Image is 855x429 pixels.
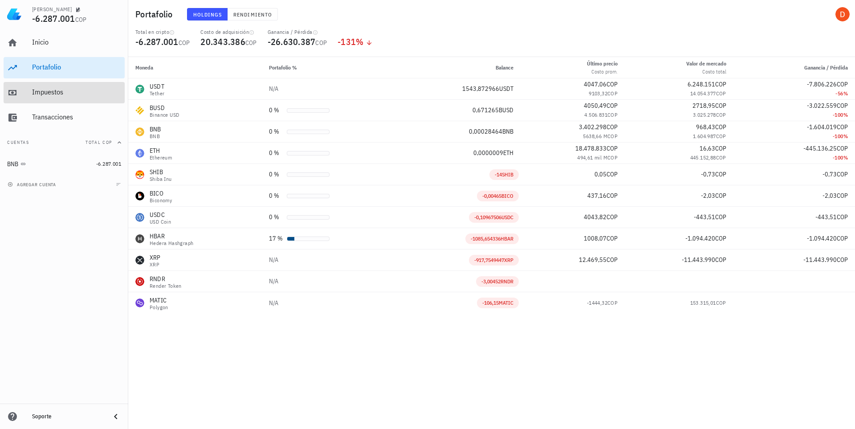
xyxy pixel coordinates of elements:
th: Balance: Sin ordenar. Pulse para ordenar de forma ascendente. [400,57,521,78]
span: 437,16 [587,192,607,200]
span: BICO [501,192,513,199]
div: 17 % [269,234,283,243]
div: RNDR [150,274,182,283]
span: COP [607,213,618,221]
span: -3.022.559 [807,102,837,110]
span: 6.248.151 [688,80,715,88]
span: COP [715,256,726,264]
th: Portafolio %: Sin ordenar. Pulse para ordenar de forma ascendente. [262,57,400,78]
span: 18.478.833 [575,144,607,152]
div: BNB [150,134,161,139]
button: Holdings [187,8,228,20]
div: -131 [338,37,373,46]
span: 0,0000009 [473,149,503,157]
div: USDT-icon [135,85,144,94]
span: -3,00452 [481,278,501,285]
th: Ganancia / Pérdida: Sin ordenar. Pulse para ordenar de forma ascendente. [733,57,855,78]
div: SHIB-icon [135,170,144,179]
div: Shiba Inu [150,176,172,182]
span: Moneda [135,64,153,71]
span: N/A [269,85,278,93]
span: -1.094.420 [685,234,715,242]
span: 1008,07 [584,234,607,242]
span: 20.343.386 [200,36,245,48]
a: Portafolio [4,57,125,78]
span: COP [607,133,618,139]
div: Soporte [32,413,103,420]
span: 2718,95 [692,102,715,110]
span: Balance [496,64,513,71]
span: COP [715,213,726,221]
div: 0 % [269,106,283,115]
span: N/A [269,277,278,285]
span: COP [607,144,618,152]
span: 0,671265 [472,106,499,114]
span: -2,03 [701,192,715,200]
span: Total COP [85,139,112,145]
div: Ethereum [150,155,172,160]
span: 9103,32 [589,90,607,97]
div: [PERSON_NAME] [32,6,72,13]
img: LedgiFi [7,7,21,21]
span: USDC [501,214,513,221]
span: COP [837,256,848,264]
span: COP [715,80,726,88]
div: Render Token [150,283,182,289]
span: -1444,32 [587,299,607,306]
span: COP [837,102,848,110]
span: XRP [504,257,513,263]
span: COP [715,234,726,242]
div: Binance USD [150,112,179,118]
span: N/A [269,299,278,307]
div: -100 [741,153,848,162]
span: COP [715,102,726,110]
span: COP [837,144,848,152]
span: -106,15 [482,299,499,306]
div: 0 % [269,191,283,200]
span: -443,51 [815,213,837,221]
span: 1.604.987 [693,133,716,139]
span: COP [607,170,618,178]
span: -1085,654336 [471,235,501,242]
span: 0,00028464 [469,127,502,135]
span: COP [607,154,618,161]
span: COP [715,170,726,178]
div: Impuestos [32,88,121,96]
span: COP [245,39,257,47]
span: COP [715,192,726,200]
div: BUSD [150,103,179,112]
span: COP [837,80,848,88]
span: -26.630.387 [268,36,316,48]
span: -445.136,25 [803,144,837,152]
div: USDC [150,210,171,219]
span: SHIB [502,171,513,178]
div: 0 % [269,170,283,179]
span: 4050,49 [584,102,607,110]
span: % [356,36,363,48]
span: BNB [502,127,513,135]
span: Holdings [193,11,222,18]
span: COP [716,299,726,306]
span: COP [716,154,726,161]
span: COP [837,213,848,221]
a: Impuestos [4,82,125,103]
span: 4.506.831 [584,111,607,118]
button: agregar cuenta [5,180,60,189]
span: COP [607,123,618,131]
div: Biconomy [150,198,172,203]
span: % [843,154,848,161]
span: 14.054.377 [690,90,716,97]
span: -0,73 [701,170,715,178]
div: USDC-icon [135,213,144,222]
span: % [843,111,848,118]
span: -11.443.990 [682,256,715,264]
span: 5638,66 M [583,133,607,139]
span: Rendimiento [233,11,272,18]
div: XRP-icon [135,256,144,265]
span: 4043,82 [584,213,607,221]
span: -14 [495,171,502,178]
div: Costo prom. [587,68,618,76]
div: Costo de adquisición [200,29,256,36]
div: RNDR-icon [135,277,144,286]
span: COP [716,111,726,118]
